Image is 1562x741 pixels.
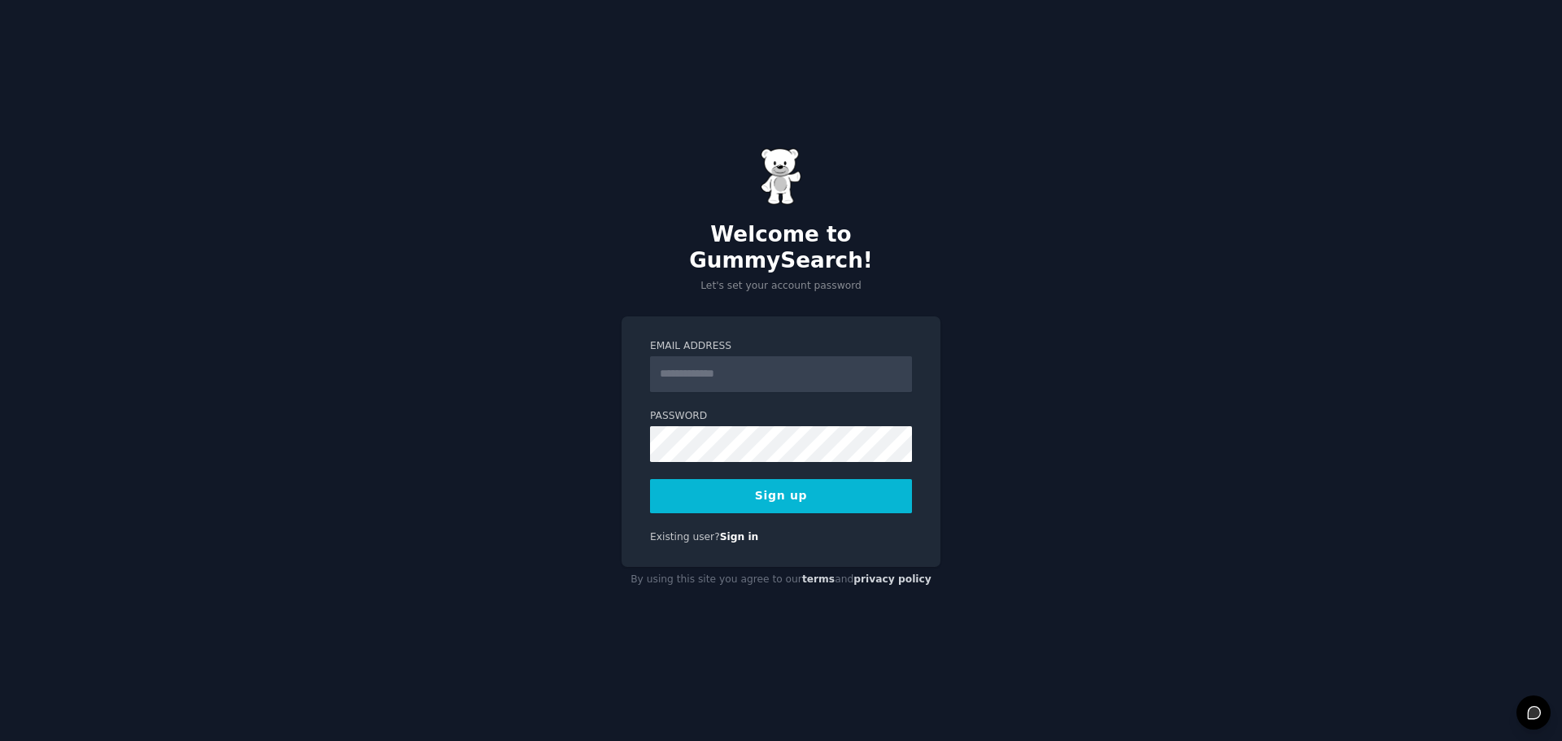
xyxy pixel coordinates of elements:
[761,148,801,205] img: Gummy Bear
[720,531,759,543] a: Sign in
[650,339,912,354] label: Email Address
[802,573,835,585] a: terms
[853,573,932,585] a: privacy policy
[650,409,912,424] label: Password
[622,279,940,294] p: Let's set your account password
[650,531,720,543] span: Existing user?
[650,479,912,513] button: Sign up
[622,222,940,273] h2: Welcome to GummySearch!
[622,567,940,593] div: By using this site you agree to our and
